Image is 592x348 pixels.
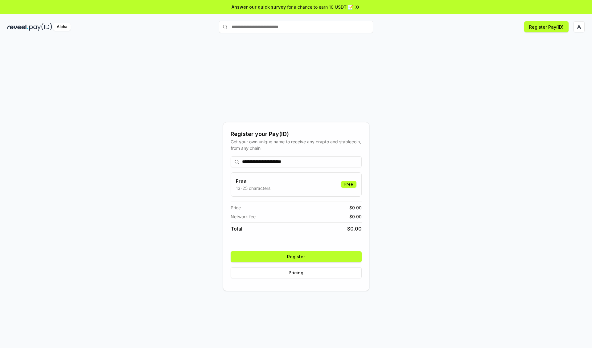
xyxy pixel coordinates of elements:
[231,251,362,262] button: Register
[231,204,241,211] span: Price
[231,130,362,138] div: Register your Pay(ID)
[347,225,362,232] span: $ 0.00
[231,138,362,151] div: Get your own unique name to receive any crypto and stablecoin, from any chain
[29,23,52,31] img: pay_id
[232,4,286,10] span: Answer our quick survey
[231,213,256,220] span: Network fee
[236,185,270,191] p: 13-25 characters
[349,204,362,211] span: $ 0.00
[231,225,242,232] span: Total
[231,267,362,278] button: Pricing
[341,181,356,188] div: Free
[236,178,270,185] h3: Free
[349,213,362,220] span: $ 0.00
[524,21,569,32] button: Register Pay(ID)
[287,4,353,10] span: for a chance to earn 10 USDT 📝
[53,23,71,31] div: Alpha
[7,23,28,31] img: reveel_dark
